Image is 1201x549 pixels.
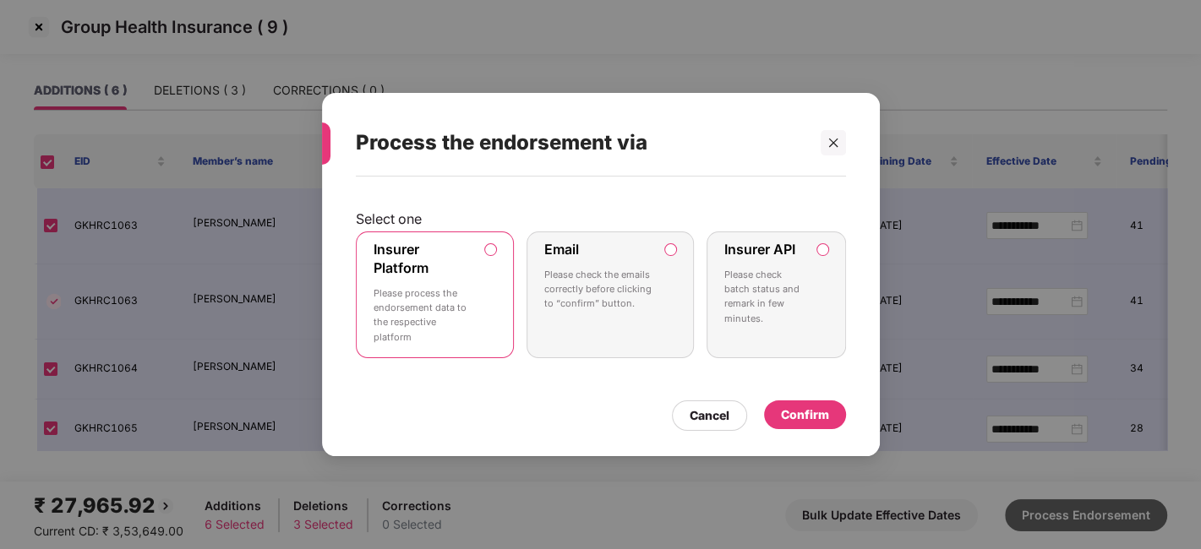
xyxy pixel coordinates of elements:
[817,244,828,255] input: Insurer APIPlease check batch status and remark in few minutes.
[723,241,794,258] label: Insurer API
[781,405,829,424] div: Confirm
[374,286,472,345] p: Please process the endorsement data to the respective platform
[374,241,429,276] label: Insurer Platform
[356,110,805,176] div: Process the endorsement via
[690,406,729,425] div: Cancel
[543,241,578,258] label: Email
[827,137,838,149] span: close
[356,210,846,227] p: Select one
[543,268,652,312] p: Please check the emails correctly before clicking to “confirm” button.
[484,244,495,255] input: Insurer PlatformPlease process the endorsement data to the respective platform
[664,244,675,255] input: EmailPlease check the emails correctly before clicking to “confirm” button.
[723,268,804,326] p: Please check batch status and remark in few minutes.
